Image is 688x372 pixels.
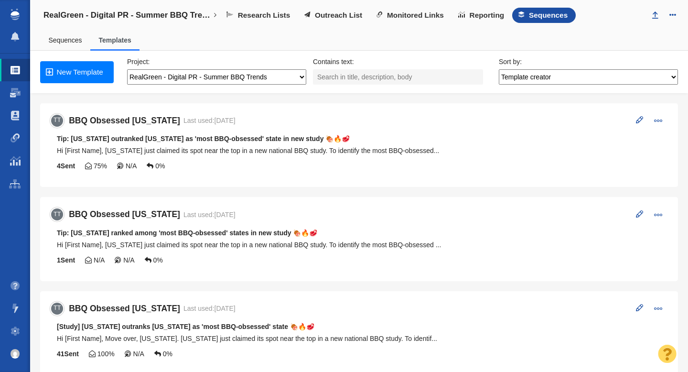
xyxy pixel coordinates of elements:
div: Hi [First Name], [US_STATE] just claimed its spot near the top in a new national BBQ study. To id... [57,146,661,155]
div: Last used: [183,210,236,219]
a: Templates [99,36,131,44]
span: N/A [94,256,105,264]
span: Sequences [529,11,568,20]
strong: Sent [57,256,75,264]
div: Hi [First Name], Move over, [US_STATE]. [US_STATE] just claimed its spot near the top in a new na... [57,334,661,343]
span: N/A [133,350,144,358]
div: Hi [First Name], [US_STATE] just claimed its spot near the top in a new national BBQ study. To id... [57,241,661,249]
span: 0% [155,162,165,170]
h5: BBQ Obsessed [US_STATE] [69,116,183,126]
span: 1 [57,256,61,264]
a: New Template [40,61,114,83]
img: 8a21b1a12a7554901d364e890baed237 [11,349,20,359]
span: [DATE] [215,305,236,312]
span: Tip: [US_STATE] outranked [US_STATE] as 'most BBQ-obsessed' state in new study 🍖🔥🥩 [57,135,350,142]
span: 4 [57,162,61,170]
a: Reporting [452,8,512,23]
a: Monitored Links [370,8,452,23]
span: [DATE] [215,211,236,219]
a: Sequences [49,36,82,44]
span: 0% [163,350,172,358]
span: Outreach List [315,11,362,20]
strong: Sent [57,350,79,358]
span: Research Lists [238,11,290,20]
div: Last used: [183,304,236,313]
h5: BBQ Obsessed [US_STATE] [69,304,183,314]
label: Sort by: [499,57,522,66]
label: Project: [127,57,150,66]
span: [DATE] [215,117,236,124]
strong: Sent [57,162,75,170]
span: TT [47,111,67,130]
span: 100% [97,350,115,358]
span: Tip: [US_STATE] ranked among 'most BBQ-obsessed' states in new study 🍖🔥🥩 [57,229,317,237]
span: TT [47,205,67,224]
span: 75% [94,162,107,170]
span: TT [47,299,67,318]
span: 41 [57,350,64,358]
span: [Study] [US_STATE] outranks [US_STATE] as 'most BBQ-obsessed' state 🍖🔥🥩 [57,323,314,330]
span: 0% [153,256,163,264]
a: Sequences [512,8,576,23]
span: Monitored Links [387,11,444,20]
div: Last used: [183,116,236,125]
a: Research Lists [220,8,298,23]
input: Search in title, description, body [313,69,483,85]
h4: RealGreen - Digital PR - Summer BBQ Trends [43,11,211,20]
span: N/A [123,256,134,264]
span: N/A [126,162,137,170]
span: Reporting [470,11,505,20]
h5: BBQ Obsessed [US_STATE] [69,209,183,219]
a: Outreach List [298,8,370,23]
img: buzzstream_logo_iconsimple.png [11,9,19,20]
label: Contains text: [313,57,354,66]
